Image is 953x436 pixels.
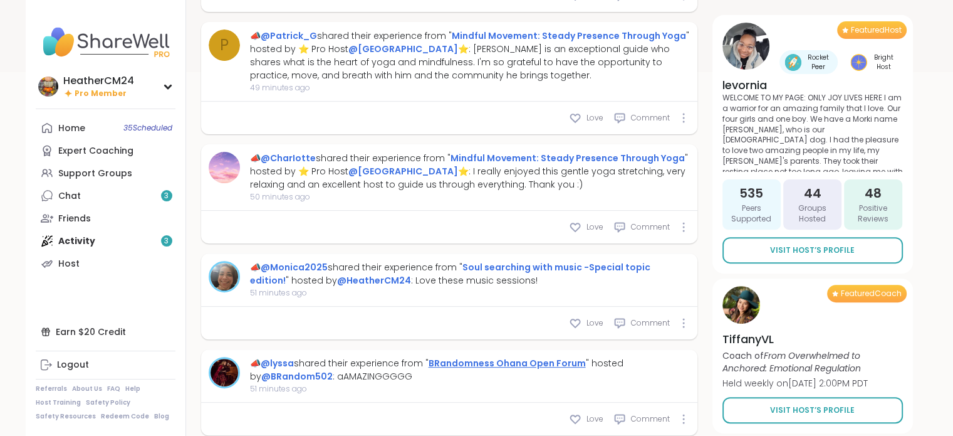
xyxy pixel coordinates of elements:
[865,184,882,202] span: 48
[722,349,903,375] p: Coach of
[72,385,102,393] a: About Us
[125,385,140,393] a: Help
[209,261,240,292] a: Monica2025
[36,321,175,343] div: Earn $20 Credit
[803,184,821,202] span: 44
[722,23,769,70] img: levornia
[250,152,690,191] div: 📣 shared their experience from " " hosted by ⭐ Pro Host ⭐: I really enjoyed this gentle yoga stre...
[348,43,458,55] a: @[GEOGRAPHIC_DATA]
[784,54,801,71] img: Rocket Peer
[722,77,903,93] h4: levornia
[36,354,175,376] a: Logout
[727,203,776,225] span: Peers Supported
[58,122,85,135] div: Home
[123,123,172,133] span: 35 Scheduled
[261,29,317,42] a: @Patrick_G
[739,184,763,202] span: 535
[851,25,902,35] span: Featured Host
[849,203,897,225] span: Positive Reviews
[250,191,690,203] span: 50 minutes ago
[101,412,149,421] a: Redeem Code
[250,287,690,299] span: 51 minutes ago
[770,405,855,416] span: Visit Host’s Profile
[586,112,603,124] span: Love
[250,261,690,287] div: 📣 shared their experience from " " hosted by : Love these music sessions!
[348,165,458,178] a: @[GEOGRAPHIC_DATA]
[63,74,134,88] div: HeatherCM24
[164,191,169,201] span: 3
[261,261,328,274] a: @Monica2025
[631,317,670,329] span: Comment
[36,184,175,207] a: Chat3
[804,53,833,72] span: Rocket Peer
[36,207,175,230] a: Friends
[870,53,898,72] span: Bright Host
[107,385,120,393] a: FAQ
[722,93,903,172] p: WELCOME TO MY PAGE: ONLY JOY LIVES HERE I am a warrior for an amazing family that I love. Our fou...
[36,398,81,407] a: Host Training
[250,29,690,82] div: 📣 shared their experience from " " hosted by ⭐ Pro Host ⭐: [PERSON_NAME] is an exceptional guide ...
[36,117,175,139] a: Home35Scheduled
[209,29,240,61] a: P
[86,398,130,407] a: Safety Policy
[850,54,867,71] img: Bright Host
[452,29,686,42] a: Mindful Movement: Steady Presence Through Yoga
[631,112,670,124] span: Comment
[250,82,690,93] span: 49 minutes ago
[337,274,411,287] a: @HeatherCM24
[261,152,316,164] a: @CharIotte
[586,413,603,425] span: Love
[58,167,132,180] div: Support Groups
[250,383,690,395] span: 51 minutes ago
[586,221,603,233] span: Love
[36,412,96,421] a: Safety Resources
[788,203,836,225] span: Groups Hosted
[36,385,67,393] a: Referrals
[722,397,903,423] a: Visit Host’s Profile
[429,357,586,370] a: BRandomness Ohana Open Forum
[36,139,175,162] a: Expert Coaching
[250,357,690,383] div: 📣 shared their experience from " " hosted by : aAMAZINGGGGG
[722,349,861,375] i: From Overwhelmed to Anchored: Emotional Regulation
[36,162,175,184] a: Support Groups
[209,152,240,183] img: CharIotte
[36,252,175,275] a: Host
[57,359,89,371] div: Logout
[58,145,133,157] div: Expert Coaching
[75,88,127,99] span: Pro Member
[58,190,81,203] div: Chat
[631,221,670,233] span: Comment
[722,377,903,390] p: Held weekly on [DATE] 2:00PM PDT
[38,77,58,97] img: HeatherCM24
[261,370,333,383] a: @BRandom502
[770,245,855,256] span: Visit Host’s Profile
[586,317,603,329] span: Love
[220,34,229,56] span: P
[722,286,760,324] img: TiffanyVL
[722,331,903,347] h4: TiffanyVL
[261,357,294,370] a: @lyssa
[58,258,80,270] div: Host
[58,213,91,225] div: Friends
[841,289,902,299] span: Featured Coach
[722,237,903,263] a: Visit Host’s Profile
[450,152,685,164] a: Mindful Movement: Steady Presence Through Yoga
[631,413,670,425] span: Comment
[211,263,238,290] img: Monica2025
[211,359,238,386] img: lyssa
[36,20,175,64] img: ShareWell Nav Logo
[209,357,240,388] a: lyssa
[154,412,169,421] a: Blog
[250,261,650,287] a: Soul searching with music -Special topic edition!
